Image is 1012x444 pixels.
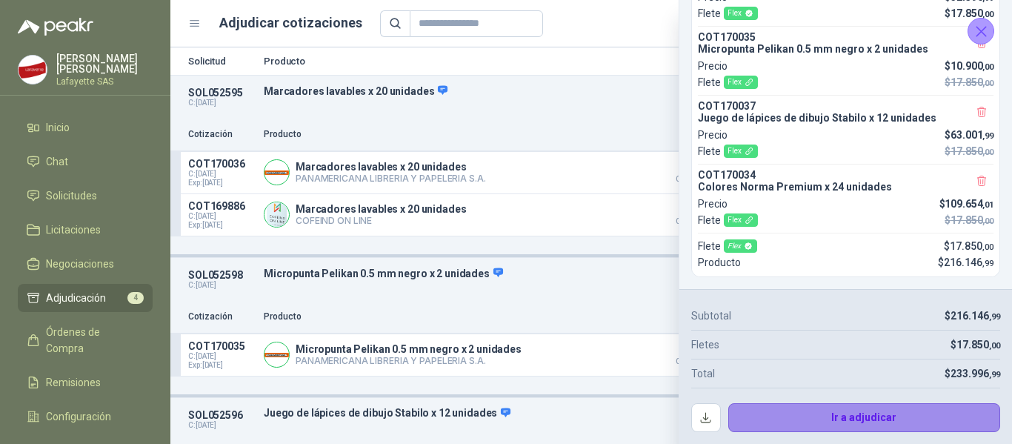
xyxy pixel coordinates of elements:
[46,324,139,357] span: Órdenes de Compra
[989,312,1000,322] span: ,99
[264,160,289,185] img: Company Logo
[127,292,144,304] span: 4
[296,173,485,184] p: PANAMERICANA LIBRERIA Y PAPELERIA S.A.
[188,99,255,107] p: C: [DATE]
[698,169,993,181] p: COT170034
[296,355,522,366] p: PANAMERICANA LIBRERIA Y PAPELERIA S.A.
[951,368,1000,380] span: 233.996
[264,202,289,227] img: Company Logo
[698,143,758,159] p: Flete
[698,112,993,124] p: Juego de lápices de dibujo Stabilo x 12 unidades
[698,100,993,112] p: COT170037
[18,250,153,278] a: Negociaciones
[945,308,1000,324] p: $
[982,216,993,226] span: ,00
[653,310,728,324] p: Precio
[698,127,728,143] p: Precio
[653,358,728,365] span: Crédito 30 días
[945,58,993,74] p: $
[46,222,101,238] span: Licitaciones
[950,240,993,252] span: 17.850
[264,407,781,420] p: Juego de lápices de dibujo Stabilo x 12 unidades
[188,409,255,421] p: SOL052596
[951,76,993,88] span: 17.850
[989,341,1000,351] span: ,00
[982,148,993,157] span: ,00
[691,337,719,353] p: Fletes
[188,56,255,66] p: Solicitud
[188,179,255,188] span: Exp: [DATE]
[264,342,289,367] img: Company Logo
[724,239,757,253] div: Flex
[724,76,758,89] div: Flex
[264,85,781,98] p: Marcadores lavables x 20 unidades
[653,340,728,365] p: $ 10.900
[951,337,1000,353] p: $
[989,370,1000,380] span: ,99
[19,56,47,84] img: Company Logo
[951,60,993,72] span: 10.900
[951,214,993,226] span: 17.850
[18,18,93,36] img: Logo peakr
[296,215,466,226] p: COFEIND ON LINE
[188,361,255,370] span: Exp: [DATE]
[698,238,757,254] p: Flete
[46,256,114,272] span: Negociaciones
[219,13,362,33] h1: Adjudicar cotizaciones
[188,340,255,352] p: COT170035
[46,153,68,170] span: Chat
[188,281,255,290] p: C: [DATE]
[982,259,993,268] span: ,99
[296,161,485,173] p: Marcadores lavables x 20 unidades
[653,127,728,142] p: Precio
[698,212,758,228] p: Flete
[188,170,255,179] span: C: [DATE]
[18,113,153,142] a: Inicio
[188,310,255,324] p: Cotización
[982,131,993,141] span: ,99
[46,408,111,425] span: Configuración
[691,365,715,382] p: Total
[188,212,255,221] span: C: [DATE]
[188,221,255,230] span: Exp: [DATE]
[46,290,106,306] span: Adjudicación
[698,43,993,55] p: Micropunta Pelikan 0.5 mm negro x 2 unidades
[698,254,741,271] p: Producto
[951,145,993,157] span: 17.850
[982,62,993,72] span: ,00
[264,267,781,280] p: Micropunta Pelikan 0.5 mm negro x 2 unidades
[188,158,255,170] p: COT170036
[46,119,70,136] span: Inicio
[982,242,993,252] span: ,00
[18,216,153,244] a: Licitaciones
[982,79,993,88] span: ,00
[945,143,993,159] p: $
[296,203,466,215] p: Marcadores lavables x 20 unidades
[18,402,153,431] a: Configuración
[698,74,758,90] p: Flete
[944,256,993,268] span: 216.146
[188,352,255,361] span: C: [DATE]
[56,77,153,86] p: Lafayette SAS
[188,200,255,212] p: COT169886
[945,127,993,143] p: $
[18,284,153,312] a: Adjudicación4
[951,310,1000,322] span: 216.146
[945,212,993,228] p: $
[46,374,101,391] span: Remisiones
[264,127,645,142] p: Producto
[653,218,728,225] span: Crédito 30 días
[653,176,728,183] span: Crédito 30 días
[296,343,522,355] p: Micropunta Pelikan 0.5 mm negro x 2 unidades
[698,181,993,193] p: Colores Norma Premium x 24 unidades
[945,74,993,90] p: $
[945,198,993,210] span: 109.654
[18,318,153,362] a: Órdenes de Compra
[18,368,153,397] a: Remisiones
[698,58,728,74] p: Precio
[724,145,758,158] div: Flex
[956,339,1000,351] span: 17.850
[982,200,993,210] span: ,01
[188,421,255,430] p: C: [DATE]
[188,269,255,281] p: SOL052598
